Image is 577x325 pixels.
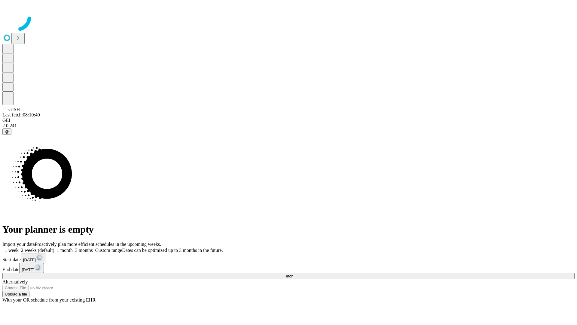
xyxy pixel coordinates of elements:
[2,123,575,128] div: 2.0.241
[2,224,575,235] h1: Your planner is empty
[2,297,96,302] span: With your OR schedule from your existing EHR
[2,118,575,123] div: GEI
[5,248,19,253] span: 1 week
[2,128,11,135] button: @
[2,279,28,284] span: Alternatively
[57,248,73,253] span: 1 month
[35,242,161,247] span: Proactively plan more efficient schedules in the upcoming weeks.
[122,248,223,253] span: Dates can be optimized up to 3 months in the future.
[2,291,29,297] button: Upload a file
[283,274,293,278] span: Fetch
[75,248,93,253] span: 3 months
[21,253,45,263] button: [DATE]
[2,112,40,117] span: Last fetch: 08:10:40
[2,253,575,263] div: Start date
[5,129,9,134] span: @
[23,258,36,262] span: [DATE]
[8,107,20,112] span: GJSH
[22,268,34,272] span: [DATE]
[2,242,35,247] span: Import your data
[2,263,575,273] div: End date
[21,248,54,253] span: 2 weeks (default)
[95,248,122,253] span: Custom range
[19,263,44,273] button: [DATE]
[2,273,575,279] button: Fetch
